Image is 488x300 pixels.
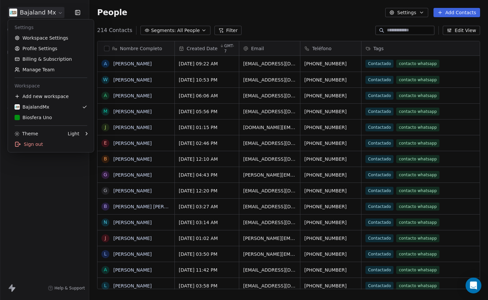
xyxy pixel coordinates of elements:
a: Workspace Settings [11,33,91,43]
a: Profile Settings [11,43,91,54]
div: Add new workspace [11,91,91,102]
div: Sign out [11,139,91,150]
div: BajalandMx [15,104,49,110]
div: Theme [15,130,38,137]
div: Light [68,130,79,137]
a: Manage Team [11,64,91,75]
img: ppic-bajaland-logo.jpg [15,104,20,110]
div: Settings [11,22,91,33]
div: Biosfera Uno [15,114,52,121]
a: Billing & Subscription [11,54,91,64]
div: Workspace [11,81,91,91]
